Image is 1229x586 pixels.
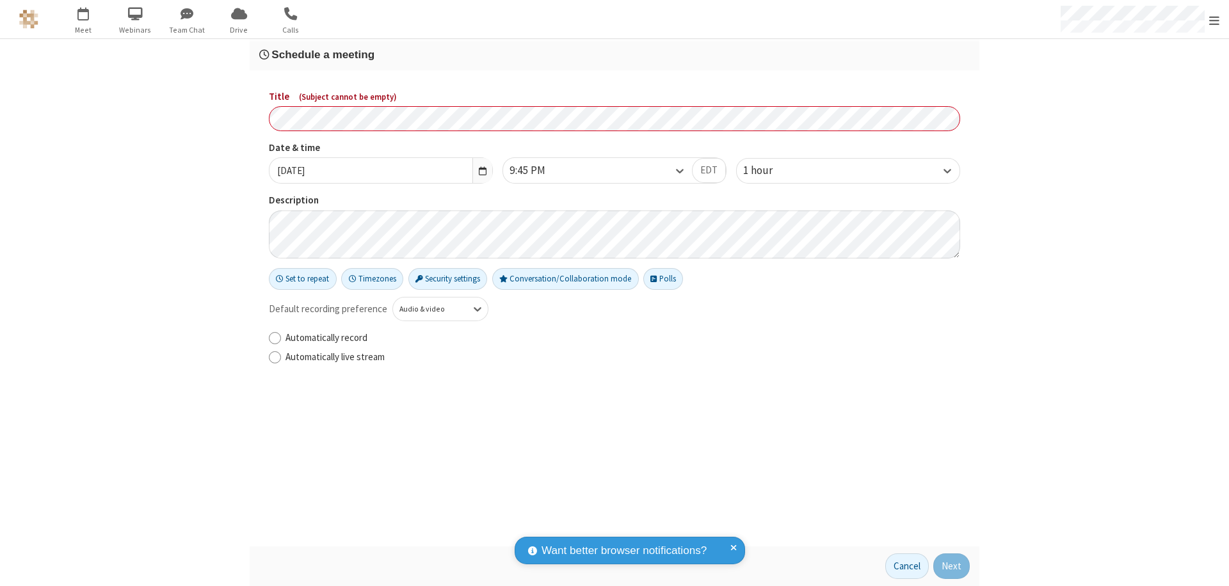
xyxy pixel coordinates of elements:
[933,553,970,579] button: Next
[885,553,929,579] button: Cancel
[692,158,726,184] button: EDT
[743,162,794,179] div: 1 hour
[271,48,374,61] span: Schedule a meeting
[60,24,108,36] span: Meet
[399,303,460,315] div: Audio & video
[542,542,707,559] span: Want better browser notifications?
[643,268,683,290] button: Polls
[267,24,315,36] span: Calls
[492,268,639,290] button: Conversation/Collaboration mode
[269,268,337,290] button: Set to repeat
[19,10,38,29] img: QA Selenium DO NOT DELETE OR CHANGE
[285,331,960,345] label: Automatically record
[215,24,263,36] span: Drive
[111,24,159,36] span: Webinars
[408,268,488,290] button: Security settings
[510,162,567,179] div: 9:45 PM
[299,91,397,102] span: ( Subject cannot be empty )
[341,268,403,290] button: Timezones
[269,302,387,317] span: Default recording preference
[269,90,960,104] label: Title
[269,193,960,208] label: Description
[163,24,211,36] span: Team Chat
[269,141,493,155] label: Date & time
[285,350,960,365] label: Automatically live stream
